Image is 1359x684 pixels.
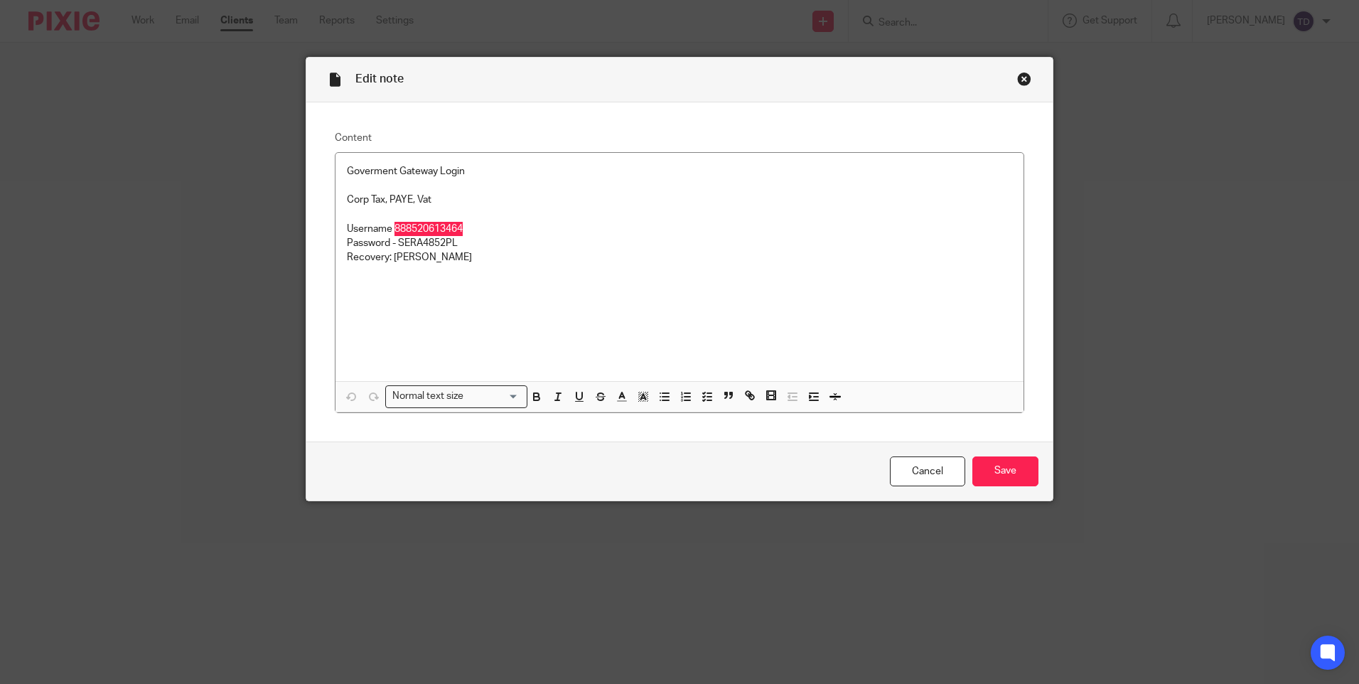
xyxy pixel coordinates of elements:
p: Corp Tax, PAYE, Vat [347,193,1012,207]
input: Search for option [468,389,519,404]
div: Search for option [385,385,527,407]
p: Recovery: [PERSON_NAME] [347,250,1012,264]
p: Username 888520613464 [347,222,1012,236]
span: Normal text size [389,389,466,404]
p: Password - SERA4852PL [347,236,1012,250]
p: Goverment Gateway Login [347,164,1012,178]
div: Close this dialog window [1017,72,1031,86]
a: Cancel [890,456,965,487]
span: Edit note [355,73,404,85]
label: Content [335,131,1024,145]
input: Save [972,456,1038,487]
